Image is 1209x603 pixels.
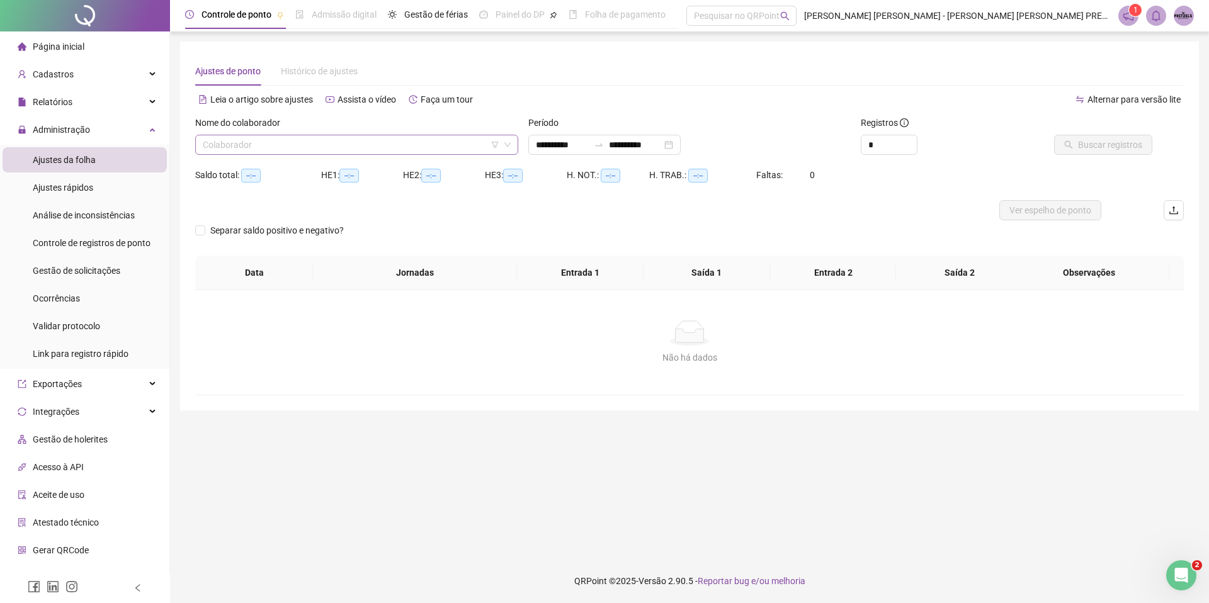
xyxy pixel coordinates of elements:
[205,223,349,237] span: Separar saldo positivo e negativo?
[18,407,26,416] span: sync
[33,69,74,79] span: Cadastros
[1192,560,1202,570] span: 2
[698,576,805,586] span: Reportar bug e/ou melhoria
[861,116,909,130] span: Registros
[503,169,523,183] span: --:--
[33,266,120,276] span: Gestão de solicitações
[1129,4,1142,16] sup: 1
[241,169,261,183] span: --:--
[756,170,785,180] span: Faltas:
[1018,266,1159,279] span: Observações
[18,490,26,499] span: audit
[195,116,288,130] label: Nome do colaborador
[33,210,135,220] span: Análise de inconsistências
[185,10,194,19] span: clock-circle
[33,125,90,135] span: Administração
[195,168,321,183] div: Saldo total:
[33,321,100,331] span: Validar protocolo
[585,9,666,20] span: Folha de pagamento
[339,169,359,183] span: --:--
[649,168,756,183] div: H. TRAB.:
[1150,10,1162,21] span: bell
[1166,560,1196,590] iframe: Intercom live chat
[47,580,59,593] span: linkedin
[18,463,26,471] span: api
[33,434,108,444] span: Gestão de holerites
[1008,256,1169,290] th: Observações
[210,94,313,104] span: Leia o artigo sobre ajustes
[326,95,334,104] span: youtube
[569,10,577,19] span: book
[295,10,304,19] span: file-done
[195,66,261,76] span: Ajustes de ponto
[517,256,644,290] th: Entrada 1
[388,10,397,19] span: sun
[900,118,909,127] span: info-circle
[504,141,511,149] span: down
[33,517,99,527] span: Atestado técnico
[18,546,26,555] span: qrcode
[33,155,96,165] span: Ajustes da folha
[18,70,26,79] span: user-add
[33,183,93,193] span: Ajustes rápidos
[1174,6,1193,25] img: 60548
[18,98,26,106] span: file
[170,559,1209,603] footer: QRPoint © 2025 - 2.90.5 -
[780,11,790,21] span: search
[567,168,649,183] div: H. NOT.:
[644,256,770,290] th: Saída 1
[312,9,377,20] span: Admissão digital
[1054,135,1152,155] button: Buscar registros
[421,169,441,183] span: --:--
[421,94,473,104] span: Faça um tour
[321,168,403,183] div: HE 1:
[404,9,468,20] span: Gestão de férias
[804,9,1111,23] span: [PERSON_NAME] [PERSON_NAME] - [PERSON_NAME] [PERSON_NAME] PRETZEL
[33,407,79,417] span: Integrações
[65,580,78,593] span: instagram
[639,576,666,586] span: Versão
[688,169,708,183] span: --:--
[1123,10,1134,21] span: notification
[33,97,72,107] span: Relatórios
[485,168,567,183] div: HE 3:
[33,238,150,248] span: Controle de registros de ponto
[1087,94,1181,104] span: Alternar para versão lite
[133,583,142,592] span: left
[601,169,620,183] span: --:--
[338,94,396,104] span: Assista o vídeo
[550,11,557,19] span: pushpin
[195,256,313,290] th: Data
[28,580,40,593] span: facebook
[201,9,271,20] span: Controle de ponto
[33,293,80,303] span: Ocorrências
[276,11,284,19] span: pushpin
[18,42,26,51] span: home
[313,256,517,290] th: Jornadas
[594,140,604,150] span: to
[33,379,82,389] span: Exportações
[496,9,545,20] span: Painel do DP
[479,10,488,19] span: dashboard
[33,349,128,359] span: Link para registro rápido
[896,256,1023,290] th: Saída 2
[1169,205,1179,215] span: upload
[999,200,1101,220] button: Ver espelho de ponto
[403,168,485,183] div: HE 2:
[528,116,567,130] label: Período
[810,170,815,180] span: 0
[594,140,604,150] span: swap-right
[281,66,358,76] span: Histórico de ajustes
[33,490,84,500] span: Aceite de uso
[210,351,1169,364] div: Não há dados
[18,380,26,388] span: export
[1133,6,1138,14] span: 1
[33,462,84,472] span: Acesso à API
[33,42,84,52] span: Página inicial
[33,545,89,555] span: Gerar QRCode
[491,141,499,149] span: filter
[18,435,26,444] span: apartment
[409,95,417,104] span: history
[18,518,26,527] span: solution
[198,95,207,104] span: file-text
